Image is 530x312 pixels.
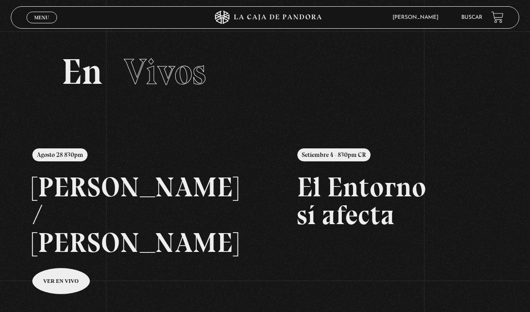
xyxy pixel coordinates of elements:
[62,54,468,90] h2: En
[31,22,53,29] span: Cerrar
[388,15,447,20] span: [PERSON_NAME]
[34,15,49,20] span: Menu
[461,15,482,20] a: Buscar
[491,11,503,23] a: View your shopping cart
[124,50,206,93] span: Vivos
